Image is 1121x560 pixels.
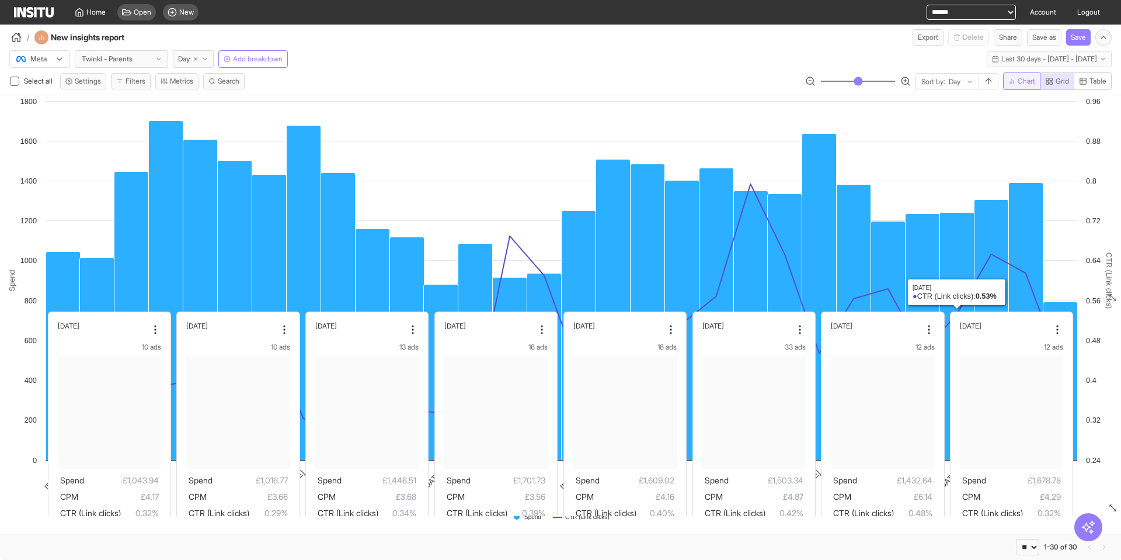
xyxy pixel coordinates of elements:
[189,508,249,518] span: CTR (Link clicks)
[1086,97,1101,106] text: 0.96
[765,506,803,520] span: 0.42%
[705,492,723,502] span: CPM
[336,490,416,504] span: £3.68
[573,322,595,330] h2: [DATE]
[702,322,792,330] div: Fri 12 September, 2025
[75,77,101,86] span: Settings
[851,490,932,504] span: £6.14
[1105,253,1113,309] text: CTR (Link clicks)
[186,322,276,330] div: Mon 8 September, 2025
[1003,72,1040,90] button: Chart
[576,508,636,518] span: CTR (Link clicks)
[218,77,239,86] span: Search
[178,54,190,64] span: Day
[25,296,37,305] text: 800
[600,473,674,488] span: £1,609.02
[20,97,37,106] text: 1800
[60,508,121,518] span: CTR (Link clicks)
[186,343,290,352] div: 10 ads
[447,492,465,502] span: CPM
[444,322,534,330] div: Wed 10 September, 2025
[831,322,852,330] h2: [DATE]
[121,506,159,520] span: 0.32%
[894,506,932,520] span: 0.48%
[447,508,507,518] span: CTR (Link clicks)
[1023,506,1061,520] span: 0.32%
[831,322,920,330] div: Sat 13 September, 2025
[203,73,245,89] button: Search
[1089,77,1106,86] span: Table
[507,506,545,520] span: 0.39%
[86,8,106,17] span: Home
[705,508,765,518] span: CTR (Link clicks)
[186,322,208,330] h2: [DATE]
[962,475,986,485] span: Spend
[962,508,1023,518] span: CTR (Link clicks)
[833,508,894,518] span: CTR (Link clicks)
[78,490,159,504] span: £4.17
[831,343,934,352] div: 12 ads
[573,322,663,330] div: Thu 11 September, 2025
[702,322,724,330] h2: [DATE]
[378,506,416,520] span: 0.34%
[60,73,106,89] button: Settings
[948,29,989,46] span: You cannot delete a preset report.
[1066,29,1091,46] button: Save
[576,492,594,502] span: CPM
[60,492,78,502] span: CPM
[987,51,1112,67] button: Last 30 days - [DATE] - [DATE]
[573,343,677,352] div: 16 ads
[565,514,610,520] text: CTR (Link clicks)
[1086,296,1101,305] text: 0.56
[1056,77,1069,86] span: Grid
[723,490,803,504] span: £4.87
[233,54,283,64] span: Add breakdown
[524,514,541,520] text: Spend
[111,73,151,89] button: Filters
[833,492,851,502] span: CPM
[189,492,207,502] span: CPM
[60,475,84,485] span: Spend
[986,473,1061,488] span: £1,678.78
[8,269,16,291] text: Spend
[1018,77,1035,86] span: Chart
[318,492,336,502] span: CPM
[444,343,548,352] div: 16 ads
[471,473,545,488] span: £1,701.73
[207,490,287,504] span: £3.66
[1086,256,1101,265] text: 0.64
[318,508,378,518] span: CTR (Link clicks)
[318,475,342,485] span: Spend
[84,473,159,488] span: £1,043.94
[58,322,147,330] div: Sun 7 September, 2025
[1086,216,1101,225] text: 0.72
[34,30,156,44] div: New insights report
[1086,177,1096,185] text: 0.8
[994,29,1022,46] button: Share
[24,77,55,85] span: Select all
[447,475,471,485] span: Spend
[1001,54,1097,64] span: Last 30 days - [DATE] - [DATE]
[14,7,54,18] img: Logo
[960,343,1063,352] div: 12 ads
[315,343,419,352] div: 13 ads
[58,322,79,330] h2: [DATE]
[213,473,287,488] span: £1,016.77
[315,322,405,330] div: Tue 9 September, 2025
[576,475,600,485] span: Spend
[173,50,214,68] button: Day
[960,322,981,330] h2: [DATE]
[948,29,989,46] button: Delete
[1044,542,1077,552] div: 1-30 of 30
[1027,29,1061,46] button: Save as
[1086,137,1101,146] text: 0.88
[960,322,1049,330] div: Sun 14 September, 2025
[51,32,156,43] h4: New insights report
[155,73,199,89] button: Metrics
[315,322,337,330] h2: [DATE]
[20,177,37,185] text: 1400
[20,216,37,225] text: 1200
[705,475,729,485] span: Spend
[218,50,288,68] button: Add breakdown
[20,256,37,265] text: 1000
